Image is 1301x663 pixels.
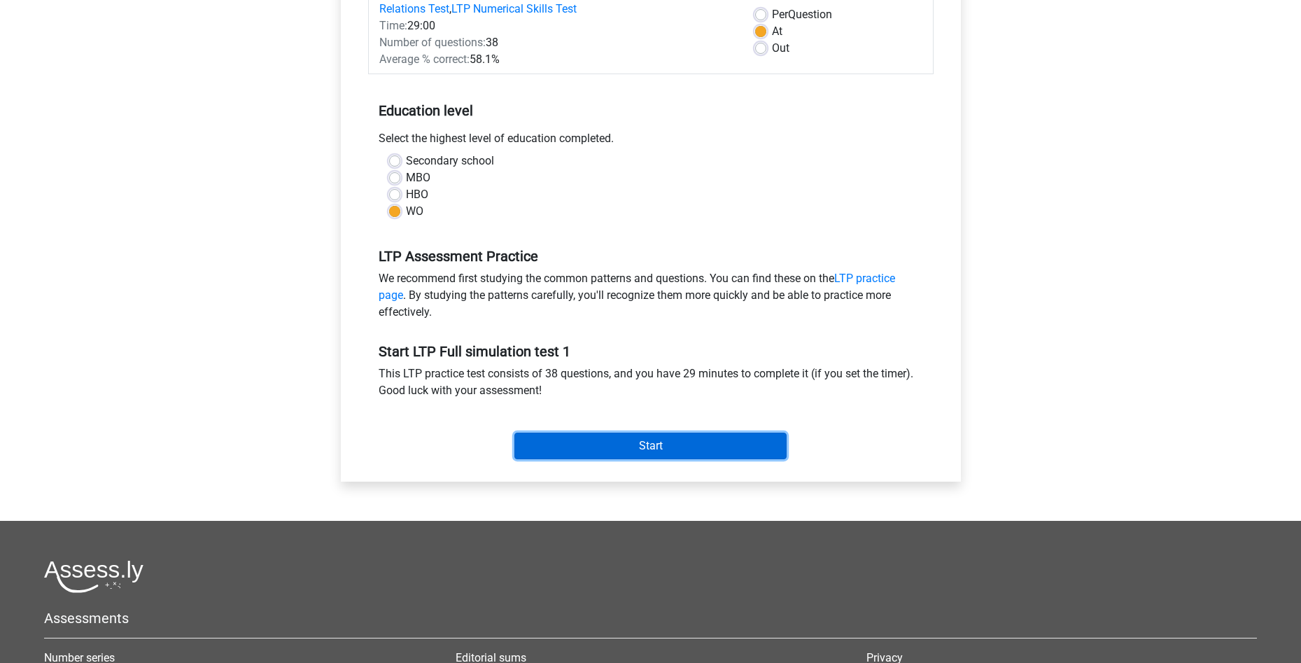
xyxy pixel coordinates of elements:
[772,8,788,21] font: Per
[406,154,494,167] font: Secondary school
[379,36,486,49] font: Number of questions:
[406,171,430,184] font: MBO
[379,248,538,265] font: LTP Assessment Practice
[451,2,577,15] a: LTP Numerical Skills Test
[772,41,789,55] font: Out
[379,102,473,119] font: Education level
[379,288,891,319] font: . By studying the patterns carefully, you'll recognize them more quickly and be able to practice ...
[44,610,129,627] font: Assessments
[772,25,782,38] font: At
[44,560,143,593] img: Assessly logo
[406,188,428,201] font: HBO
[406,204,423,218] font: WO
[514,433,787,459] input: Start
[379,343,570,360] font: Start LTP Full simulation test 1
[470,53,500,66] font: 58.1%
[379,384,542,397] font: Good luck with your assessment!
[379,19,407,32] font: Time:
[788,8,832,21] font: Question
[379,367,913,380] font: This LTP practice test consists of 38 questions, and you have 29 minutes to complete it (if you s...
[379,53,470,66] font: Average % correct:
[379,132,614,145] font: Select the highest level of education completed.
[449,2,451,15] font: ,
[486,36,498,49] font: 38
[407,19,435,32] font: 29:00
[379,272,834,285] font: We recommend first studying the common patterns and questions. You can find these on the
